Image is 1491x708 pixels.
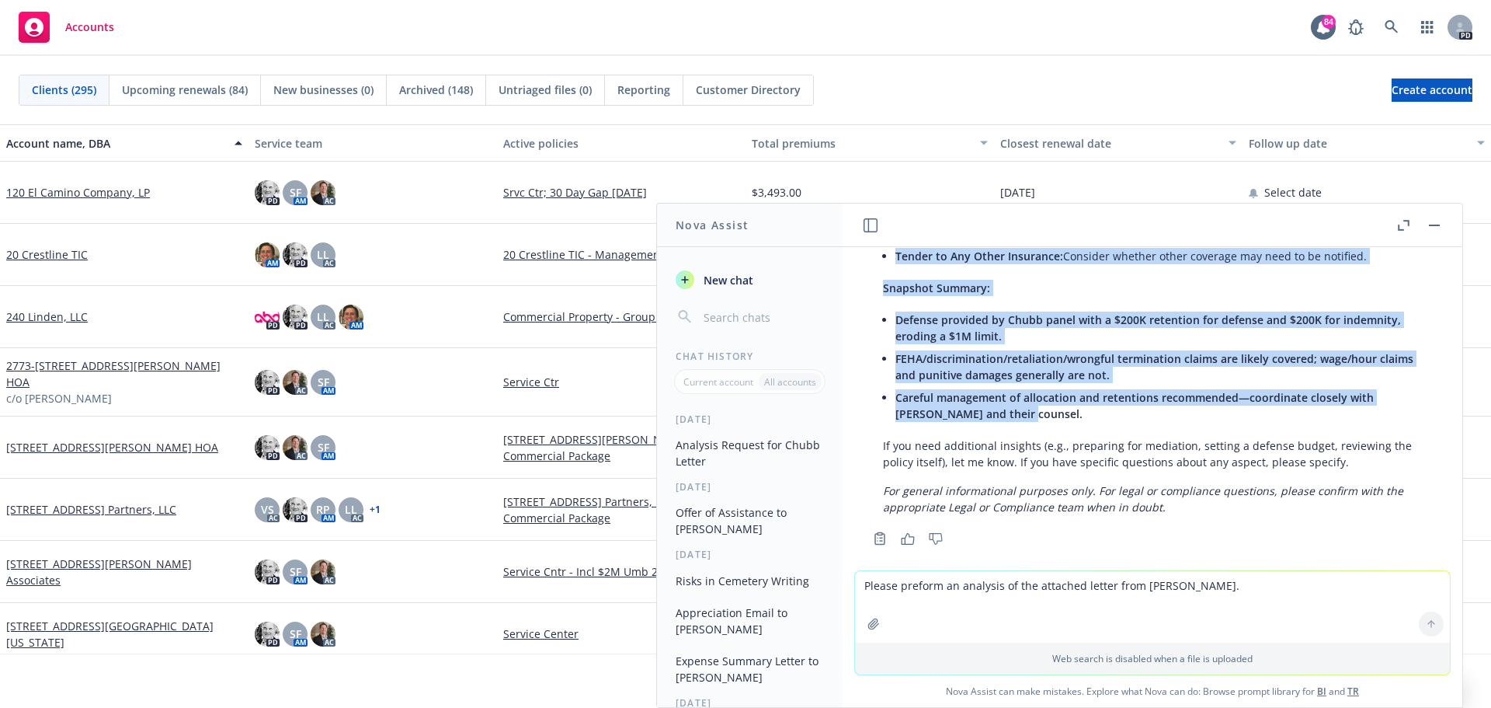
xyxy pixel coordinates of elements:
[503,626,739,642] a: Service Center
[32,82,96,98] span: Clients (295)
[6,556,242,588] a: [STREET_ADDRESS][PERSON_NAME] Associates
[318,374,329,390] span: SF
[683,375,753,389] p: Current account
[849,675,1456,707] span: Nova Assist can make mistakes. Explore what Nova can do: Browse prompt library for and
[6,618,242,650] a: [STREET_ADDRESS][GEOGRAPHIC_DATA][US_STATE]
[255,435,280,460] img: photo
[499,82,592,98] span: Untriaged files (0)
[255,622,280,647] img: photo
[503,374,739,390] a: Service Ctr
[1412,12,1443,43] a: Switch app
[1392,78,1472,102] a: Create account
[669,600,830,642] button: Appreciation Email to [PERSON_NAME]
[339,305,363,330] img: photo
[290,626,301,642] span: SF
[700,272,753,288] span: New chat
[873,532,887,546] svg: Copy to clipboard
[317,246,329,263] span: LL
[261,501,274,518] span: VS
[1000,135,1219,152] div: Closest renewal date
[883,438,1422,470] p: If you need additional insights (e.g., preparing for mediation, setting a defense budget, reviewi...
[994,124,1242,162] button: Closest renewal date
[6,246,88,263] a: 20 Crestline TIC
[255,135,491,152] div: Service team
[895,312,1401,344] span: Defense provided by Chubb panel with a $200K retention for defense and $200K for indemnity, erodi...
[1242,124,1491,162] button: Follow up date
[745,124,994,162] button: Total premiums
[895,249,1063,263] span: Tender to Any Other Insurance:
[6,184,150,201] a: 120 El Camino Company, LP
[676,217,749,233] h1: Nova Assist
[883,483,1403,514] em: For general informational purposes only. For legal or compliance questions, please confirm with t...
[283,305,308,330] img: photo
[283,497,308,522] img: photo
[1392,75,1472,105] span: Create account
[503,563,739,580] a: Service Cntr - Incl $2M Umb 25-26
[316,501,330,518] span: RP
[1264,184,1322,201] span: Select date
[1322,15,1336,29] div: 84
[752,184,801,201] span: $3,493.00
[503,494,739,526] a: [STREET_ADDRESS] Partners, LLC - Commercial Package
[864,652,1441,665] p: Web search is disabled when a file is uploaded
[290,184,301,201] span: SF
[6,439,218,455] a: [STREET_ADDRESS][PERSON_NAME] HOA
[657,413,843,426] div: [DATE]
[669,648,830,690] button: Expense Summary Letter to [PERSON_NAME]
[1000,184,1035,201] span: [DATE]
[895,245,1422,267] li: Consider whether other coverage may need to be notified.
[345,501,357,518] span: LL
[255,560,280,584] img: photo
[752,135,971,152] div: Total premiums
[6,390,112,406] span: c/o [PERSON_NAME]
[318,439,329,455] span: SF
[65,21,114,33] span: Accounts
[700,306,824,328] input: Search chats
[657,350,843,363] div: Chat History
[283,370,308,395] img: photo
[1340,12,1371,43] a: Report a Bug
[657,480,843,494] div: [DATE]
[273,82,374,98] span: New businesses (0)
[503,135,739,152] div: Active policies
[617,82,670,98] span: Reporting
[255,305,280,330] img: photo
[696,82,801,98] span: Customer Directory
[503,309,739,325] a: Commercial Property - Group Policy
[122,82,248,98] span: Upcoming renewals (84)
[669,500,830,542] button: Offer of Assistance to [PERSON_NAME]
[764,375,816,389] p: All accounts
[311,180,335,205] img: photo
[895,351,1413,382] span: FEHA/discrimination/retaliation/wrongful termination claims are likely covered; wage/hour claims ...
[399,82,473,98] span: Archived (148)
[669,432,830,474] button: Analysis Request for Chubb Letter
[12,5,120,49] a: Accounts
[669,266,830,294] button: New chat
[370,505,381,514] a: + 1
[1317,685,1326,698] a: BI
[503,246,739,263] a: 20 Crestline TIC - Management Liability
[255,370,280,395] img: photo
[6,309,88,325] a: 240 Linden, LLC
[1249,135,1468,152] div: Follow up date
[6,135,225,152] div: Account name, DBA
[503,431,739,464] a: [STREET_ADDRESS][PERSON_NAME] HOA - Commercial Package
[883,281,990,295] span: Snapshot Summary:
[657,548,843,561] div: [DATE]
[6,357,242,390] a: 2773-[STREET_ADDRESS][PERSON_NAME] HOA
[503,184,739,201] a: Srvc Ctr; 30 Day Gap [DATE]
[669,568,830,594] button: Risks in Cemetery Writing
[283,435,308,460] img: photo
[255,242,280,267] img: photo
[317,309,329,325] span: LL
[290,563,301,580] span: SF
[497,124,745,162] button: Active policies
[248,124,497,162] button: Service team
[6,501,176,518] a: [STREET_ADDRESS] Partners, LLC
[311,622,335,647] img: photo
[283,242,308,267] img: photo
[895,390,1374,421] span: Careful management of allocation and retentions recommended—coordinate closely with [PERSON_NAME]...
[1376,12,1407,43] a: Search
[255,180,280,205] img: photo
